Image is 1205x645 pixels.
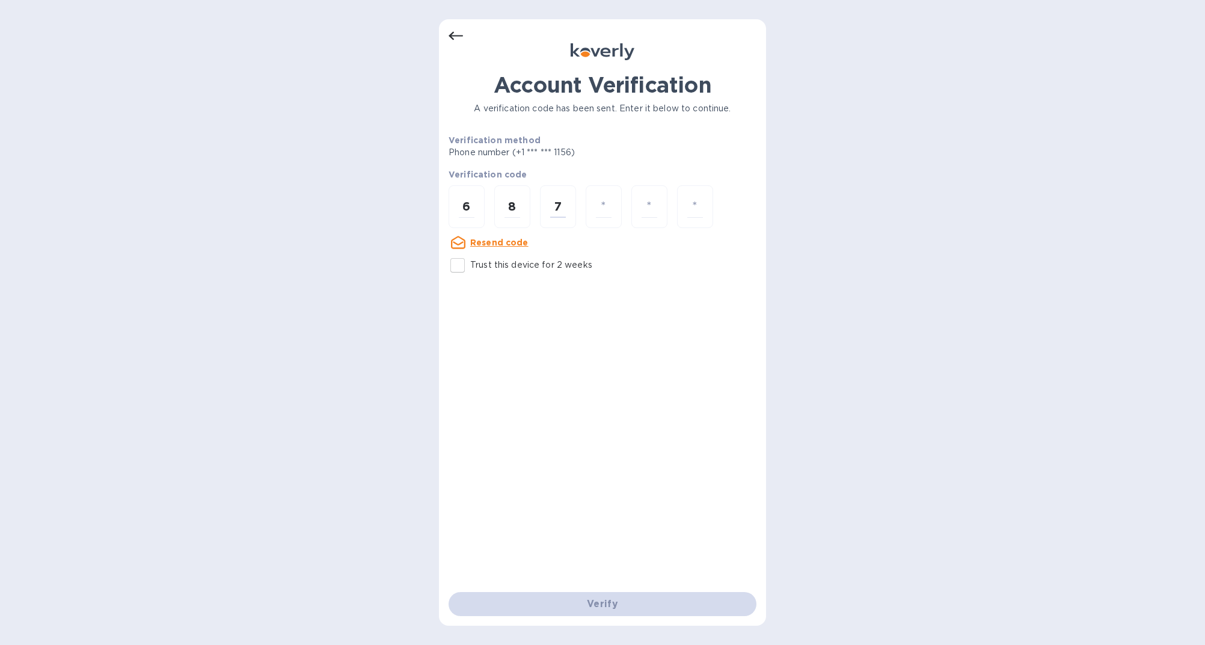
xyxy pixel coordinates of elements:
h1: Account Verification [449,72,756,97]
p: A verification code has been sent. Enter it below to continue. [449,102,756,115]
b: Verification method [449,135,541,145]
p: Phone number (+1 *** *** 1156) [449,146,667,159]
u: Resend code [470,238,529,247]
p: Verification code [449,168,756,181]
p: Trust this device for 2 weeks [470,259,592,271]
